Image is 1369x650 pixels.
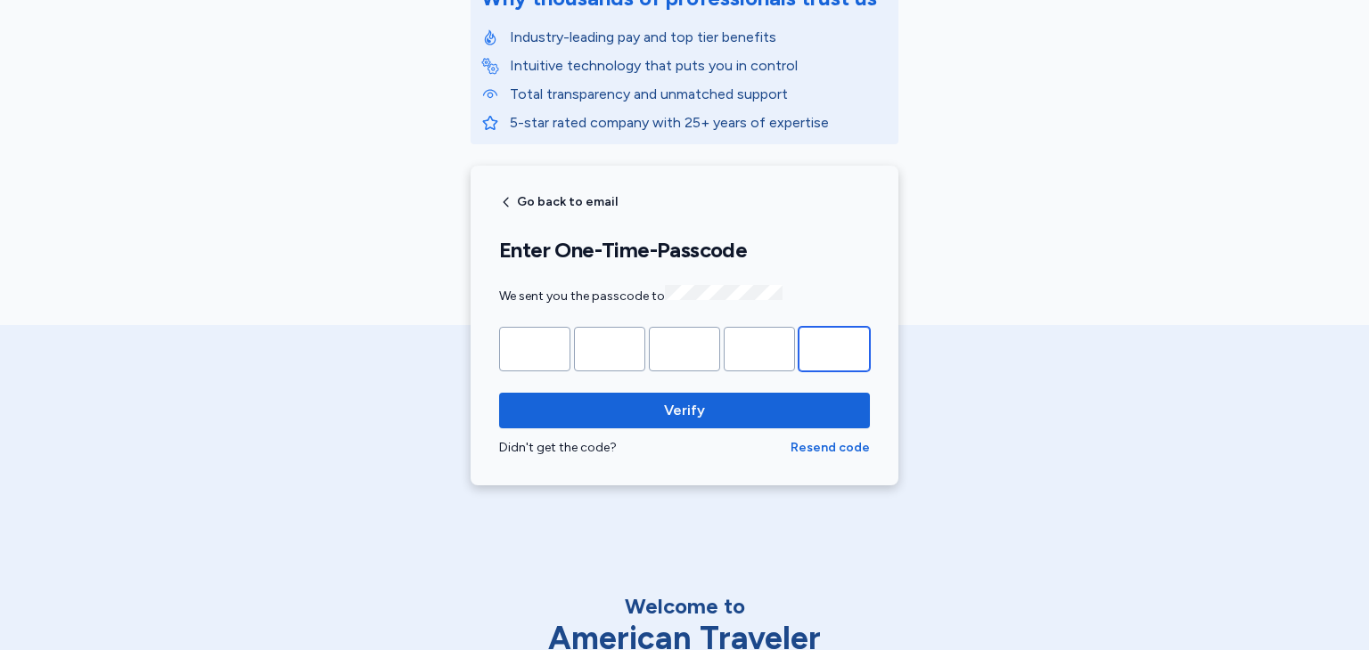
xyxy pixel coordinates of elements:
h1: Enter One-Time-Passcode [499,237,870,264]
div: Didn't get the code? [499,439,791,457]
input: Please enter OTP character 2 [574,327,645,371]
input: Please enter OTP character 5 [799,327,870,371]
span: We sent you the passcode to [499,288,783,304]
p: Intuitive technology that puts you in control [510,55,888,77]
input: Please enter OTP character 1 [499,327,570,371]
span: Verify [664,400,705,421]
p: Industry-leading pay and top tier benefits [510,27,888,48]
button: Resend code [791,439,870,457]
button: Verify [499,393,870,428]
button: Go back to email [499,195,618,209]
input: Please enter OTP character 4 [724,327,795,371]
p: Total transparency and unmatched support [510,84,888,105]
span: Go back to email [517,196,618,208]
input: Please enter OTP character 3 [649,327,720,371]
p: 5-star rated company with 25+ years of expertise [510,112,888,134]
div: Welcome to [497,592,872,621]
